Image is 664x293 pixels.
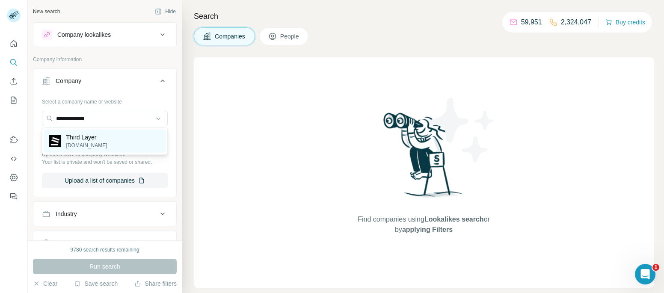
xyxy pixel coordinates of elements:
[355,214,492,235] span: Find companies using or by
[33,204,176,224] button: Industry
[42,158,168,166] p: Your list is private and won't be saved or shared.
[66,142,107,149] p: [DOMAIN_NAME]
[56,210,77,218] div: Industry
[7,189,21,204] button: Feedback
[42,95,168,106] div: Select a company name or website
[379,110,468,206] img: Surfe Illustration - Woman searching with binoculars
[149,5,182,18] button: Hide
[56,239,87,247] div: HQ location
[7,74,21,89] button: Enrich CSV
[521,17,542,27] p: 59,951
[42,173,168,188] button: Upload a list of companies
[7,132,21,148] button: Use Surfe on LinkedIn
[33,279,57,288] button: Clear
[33,56,177,63] p: Company information
[33,71,176,95] button: Company
[194,10,654,22] h4: Search
[71,246,139,254] div: 9780 search results remaining
[66,133,107,142] p: Third Layer
[215,32,246,41] span: Companies
[561,17,591,27] p: 2,324,047
[7,92,21,108] button: My lists
[33,24,176,45] button: Company lookalikes
[635,264,655,284] iframe: Intercom live chat
[7,36,21,51] button: Quick start
[7,55,21,70] button: Search
[280,32,300,41] span: People
[56,77,81,85] div: Company
[424,92,501,169] img: Surfe Illustration - Stars
[74,279,118,288] button: Save search
[7,151,21,166] button: Use Surfe API
[49,135,61,147] img: Third Layer
[424,216,484,223] span: Lookalikes search
[402,226,453,233] span: applying Filters
[33,8,60,15] div: New search
[134,279,177,288] button: Share filters
[7,170,21,185] button: Dashboard
[652,264,659,271] span: 1
[33,233,176,253] button: HQ location
[605,16,645,28] button: Buy credits
[57,30,111,39] div: Company lookalikes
